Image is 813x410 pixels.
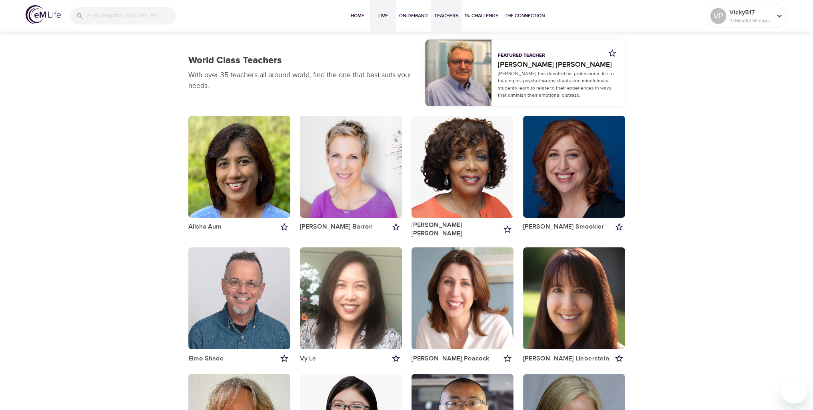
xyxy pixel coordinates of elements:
[26,5,61,24] img: logo
[411,221,501,238] a: [PERSON_NAME] [PERSON_NAME]
[390,352,402,364] button: Add to my favorites
[374,12,393,20] span: Live
[729,17,772,24] p: 91 Mindful Minutes
[348,12,367,20] span: Home
[300,354,316,363] a: Vy Le
[278,352,290,364] button: Add to my favorites
[399,12,428,20] span: On-Demand
[278,221,290,233] button: Add to my favorites
[188,354,224,363] a: Elmo Shade
[390,221,402,233] button: Add to my favorites
[501,223,513,235] button: Add to my favorites
[729,8,772,17] p: Vicky517
[523,223,604,231] a: [PERSON_NAME] Smookler
[498,59,618,70] a: [PERSON_NAME] [PERSON_NAME]
[188,55,282,66] h1: World Class Teachers
[613,221,625,233] button: Add to my favorites
[87,7,176,24] input: Find programs, teachers, etc...
[781,378,807,404] iframe: Button to launch messaging window
[710,8,726,24] div: VP
[434,12,458,20] span: Teachers
[498,52,545,59] p: Featured Teacher
[465,12,498,20] span: 1% Challenge
[505,12,545,20] span: The Connection
[606,47,618,59] button: Add to my favorites
[188,223,222,231] a: Alisha Aum
[188,70,415,91] p: With over 35 teachers all around world, find the one that best suits your needs.
[411,354,489,363] a: [PERSON_NAME] Peacock
[498,70,618,99] p: [PERSON_NAME] has devoted his professional life to helping his psychotherapy clients and mindfuln...
[613,352,625,364] button: Add to my favorites
[523,354,609,363] a: [PERSON_NAME] Lieberstein
[501,352,513,364] button: Add to my favorites
[300,223,373,231] a: [PERSON_NAME] Barron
